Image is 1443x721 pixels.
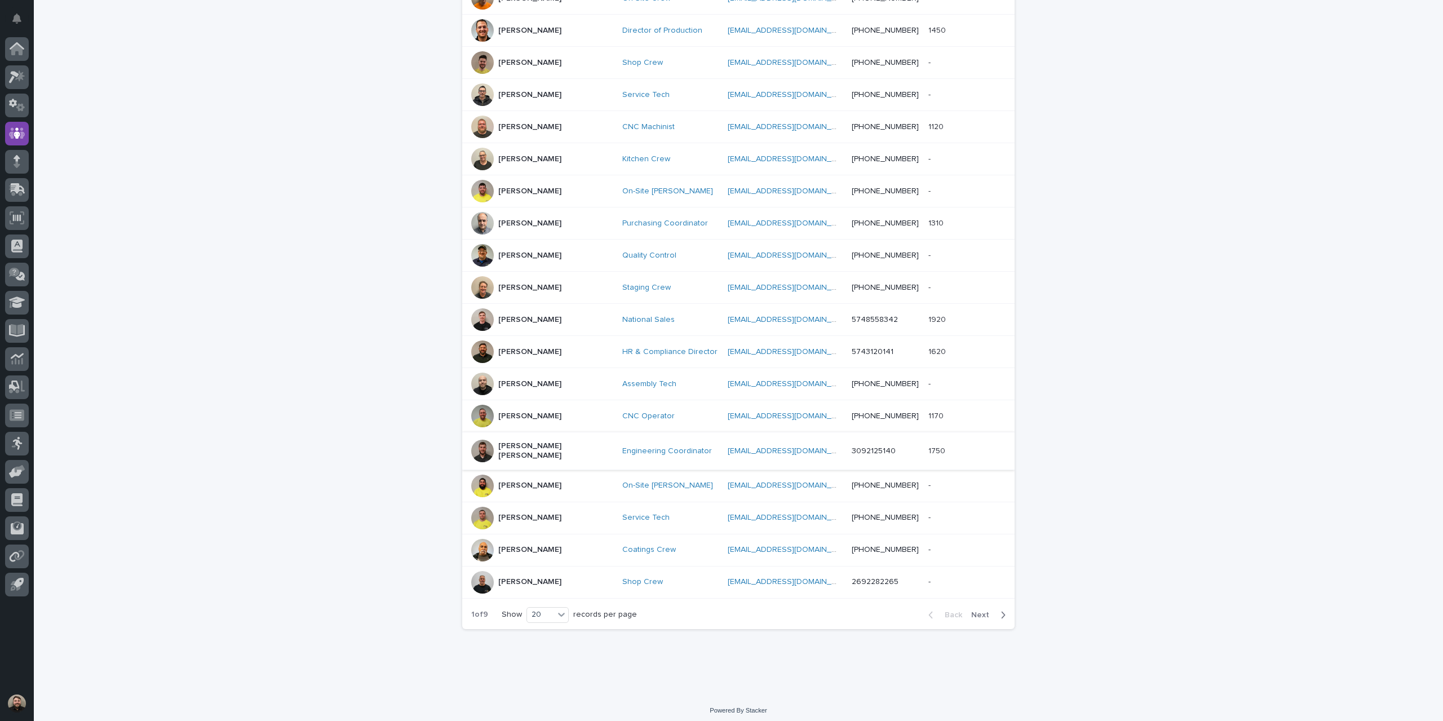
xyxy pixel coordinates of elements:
a: [PHONE_NUMBER] [852,251,919,259]
a: [EMAIL_ADDRESS][DOMAIN_NAME] [728,412,855,420]
tr: [PERSON_NAME]Assembly Tech [EMAIL_ADDRESS][DOMAIN_NAME] [PHONE_NUMBER]-- [462,368,1015,400]
button: users-avatar [5,692,29,715]
a: 5743120141 [852,348,893,356]
tr: [PERSON_NAME]Staging Crew [EMAIL_ADDRESS][DOMAIN_NAME] [PHONE_NUMBER]-- [462,272,1015,304]
a: 3092125140 [852,447,896,455]
p: - [928,249,933,260]
a: [EMAIL_ADDRESS][DOMAIN_NAME] [728,26,855,34]
tr: [PERSON_NAME]Director of Production [EMAIL_ADDRESS][DOMAIN_NAME] [PHONE_NUMBER]14501450 [462,15,1015,47]
a: [PHONE_NUMBER] [852,187,919,195]
p: 1920 [928,313,948,325]
p: [PERSON_NAME] [498,219,561,228]
a: Service Tech [622,90,670,100]
a: Service Tech [622,513,670,523]
a: [EMAIL_ADDRESS][DOMAIN_NAME] [728,284,855,291]
p: 1170 [928,409,946,421]
a: [EMAIL_ADDRESS][DOMAIN_NAME] [728,123,855,131]
a: Quality Control [622,251,676,260]
a: [EMAIL_ADDRESS][DOMAIN_NAME] [728,514,855,521]
a: [PHONE_NUMBER] [852,219,919,227]
p: [PERSON_NAME] [PERSON_NAME] [498,441,611,461]
tr: [PERSON_NAME] [PERSON_NAME]Engineering Coordinator [EMAIL_ADDRESS][DOMAIN_NAME] 309212514017501750 [462,432,1015,470]
p: [PERSON_NAME] [498,283,561,293]
a: Engineering Coordinator [622,446,712,456]
a: [PHONE_NUMBER] [852,91,919,99]
a: Shop Crew [622,58,663,68]
a: [PHONE_NUMBER] [852,481,919,489]
a: [EMAIL_ADDRESS][DOMAIN_NAME] [728,155,855,163]
a: [EMAIL_ADDRESS][DOMAIN_NAME] [728,546,855,554]
a: [PHONE_NUMBER] [852,380,919,388]
tr: [PERSON_NAME]Coatings Crew [EMAIL_ADDRESS][DOMAIN_NAME] [PHONE_NUMBER]-- [462,534,1015,566]
p: - [928,575,933,587]
p: [PERSON_NAME] [498,90,561,100]
tr: [PERSON_NAME]HR & Compliance Director [EMAIL_ADDRESS][DOMAIN_NAME] 574312014116201620 [462,336,1015,368]
a: [EMAIL_ADDRESS][DOMAIN_NAME] [728,251,855,259]
a: CNC Operator [622,412,675,421]
p: 1450 [928,24,948,36]
button: Notifications [5,7,29,30]
a: [PHONE_NUMBER] [852,123,919,131]
tr: [PERSON_NAME]Service Tech [EMAIL_ADDRESS][DOMAIN_NAME] [PHONE_NUMBER]-- [462,79,1015,111]
a: 5748558342 [852,316,898,324]
a: [PHONE_NUMBER] [852,514,919,521]
p: - [928,479,933,490]
a: Staging Crew [622,283,671,293]
a: Kitchen Crew [622,154,670,164]
p: - [928,543,933,555]
a: [EMAIL_ADDRESS][DOMAIN_NAME] [728,59,855,67]
tr: [PERSON_NAME]Quality Control [EMAIL_ADDRESS][DOMAIN_NAME] [PHONE_NUMBER]-- [462,240,1015,272]
span: Next [971,611,996,619]
tr: [PERSON_NAME]On-Site [PERSON_NAME] [EMAIL_ADDRESS][DOMAIN_NAME] [PHONE_NUMBER]-- [462,175,1015,207]
tr: [PERSON_NAME]CNC Operator [EMAIL_ADDRESS][DOMAIN_NAME] [PHONE_NUMBER]11701170 [462,400,1015,432]
p: [PERSON_NAME] [498,154,561,164]
p: 1750 [928,444,948,456]
a: [PHONE_NUMBER] [852,155,919,163]
p: 1 of 9 [462,601,497,629]
p: [PERSON_NAME] [498,26,561,36]
tr: [PERSON_NAME]Shop Crew [EMAIL_ADDRESS][DOMAIN_NAME] 2692282265-- [462,566,1015,598]
p: - [928,88,933,100]
p: [PERSON_NAME] [498,315,561,325]
p: [PERSON_NAME] [498,187,561,196]
a: CNC Machinist [622,122,675,132]
p: [PERSON_NAME] [498,251,561,260]
a: [PHONE_NUMBER] [852,546,919,554]
a: Director of Production [622,26,702,36]
a: [EMAIL_ADDRESS][DOMAIN_NAME] [728,447,855,455]
a: [EMAIL_ADDRESS][DOMAIN_NAME] [728,348,855,356]
a: [EMAIL_ADDRESS][DOMAIN_NAME] [728,91,855,99]
p: - [928,152,933,164]
a: Assembly Tech [622,379,676,389]
a: [PHONE_NUMBER] [852,284,919,291]
p: [PERSON_NAME] [498,412,561,421]
p: 1620 [928,345,948,357]
tr: [PERSON_NAME]National Sales [EMAIL_ADDRESS][DOMAIN_NAME] 574855834219201920 [462,304,1015,336]
a: On-Site [PERSON_NAME] [622,481,713,490]
p: records per page [573,610,637,620]
p: [PERSON_NAME] [498,58,561,68]
div: Notifications [14,14,29,32]
p: - [928,511,933,523]
div: 20 [527,609,554,621]
tr: [PERSON_NAME]Service Tech [EMAIL_ADDRESS][DOMAIN_NAME] [PHONE_NUMBER]-- [462,502,1015,534]
tr: [PERSON_NAME]CNC Machinist [EMAIL_ADDRESS][DOMAIN_NAME] [PHONE_NUMBER]11201120 [462,111,1015,143]
a: Purchasing Coordinator [622,219,708,228]
a: [EMAIL_ADDRESS][DOMAIN_NAME] [728,219,855,227]
a: Coatings Crew [622,545,676,555]
a: [EMAIL_ADDRESS][DOMAIN_NAME] [728,187,855,195]
a: [PHONE_NUMBER] [852,412,919,420]
button: Back [919,610,967,620]
a: [PHONE_NUMBER] [852,59,919,67]
a: Shop Crew [622,577,663,587]
span: Back [938,611,962,619]
p: [PERSON_NAME] [498,122,561,132]
a: [EMAIL_ADDRESS][DOMAIN_NAME] [728,380,855,388]
p: [PERSON_NAME] [498,379,561,389]
p: - [928,377,933,389]
tr: [PERSON_NAME]Purchasing Coordinator [EMAIL_ADDRESS][DOMAIN_NAME] [PHONE_NUMBER]13101310 [462,207,1015,240]
button: Next [967,610,1015,620]
p: [PERSON_NAME] [498,347,561,357]
p: - [928,56,933,68]
p: [PERSON_NAME] [498,545,561,555]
